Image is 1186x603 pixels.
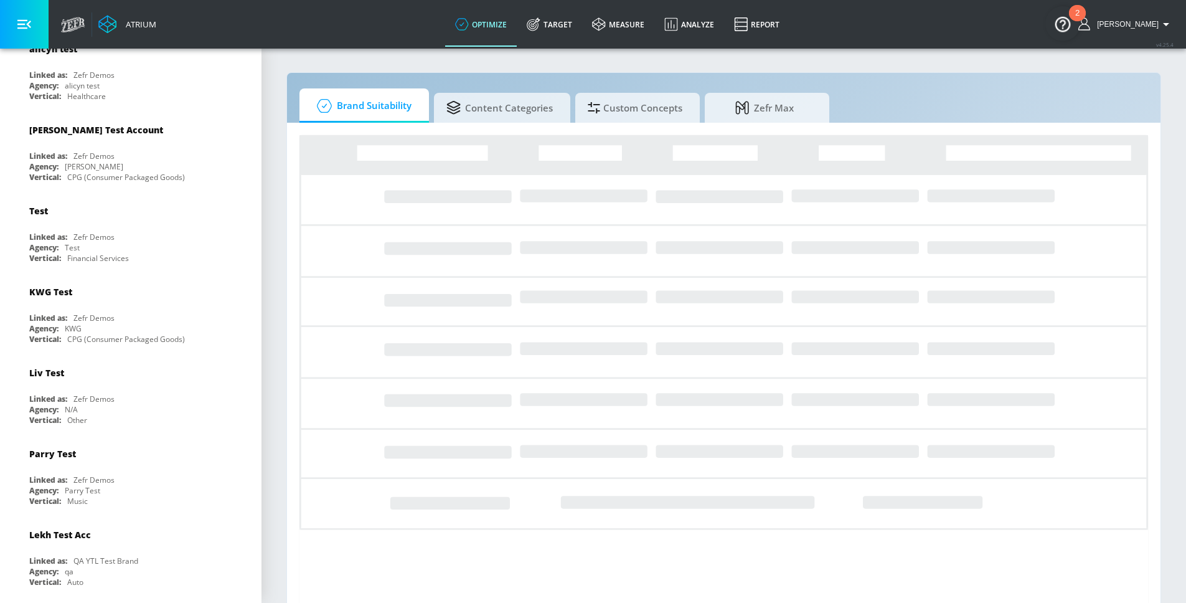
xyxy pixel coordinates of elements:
a: optimize [445,2,517,47]
div: Agency: [29,404,59,415]
div: Vertical: [29,577,61,587]
div: alicyn test [65,80,100,91]
div: Lekh Test AccLinked as:QA YTL Test BrandAgency:qaVertical:Auto [20,520,242,591]
div: Auto [67,577,83,587]
div: [PERSON_NAME] [65,161,123,172]
div: 2 [1075,13,1080,29]
button: [PERSON_NAME] [1078,17,1174,32]
div: Vertical: [29,172,61,183]
span: Content Categories [446,93,553,123]
a: Atrium [98,15,156,34]
div: Linked as: [29,313,67,323]
div: Music [67,496,88,506]
div: alicyn testLinked as:Zefr DemosAgency:alicyn testVertical:Healthcare [20,34,242,105]
div: Liv TestLinked as:Zefr DemosAgency:N/AVertical:Other [20,358,242,429]
div: [PERSON_NAME] Test AccountLinked as:Zefr DemosAgency:[PERSON_NAME]Vertical:CPG (Consumer Packaged... [20,115,242,186]
div: Test [29,205,48,217]
div: CPG (Consumer Packaged Goods) [67,172,185,183]
div: Liv Test [29,367,64,379]
div: QA YTL Test Brand [73,556,138,566]
a: Analyze [654,2,724,47]
div: Agency: [29,80,59,91]
div: Healthcare [67,91,106,102]
div: Financial Services [67,253,129,264]
div: Vertical: [29,415,61,425]
span: Custom Concepts [588,93,682,123]
span: v 4.25.4 [1156,41,1174,48]
div: Vertical: [29,253,61,264]
div: Agency: [29,161,59,172]
div: Linked as: [29,70,67,80]
div: KWG [65,323,82,334]
span: Brand Suitability [312,91,412,121]
div: KWG TestLinked as:Zefr DemosAgency:KWGVertical:CPG (Consumer Packaged Goods) [20,277,242,348]
div: Zefr Demos [73,313,115,323]
div: Vertical: [29,496,61,506]
div: Linked as: [29,556,67,566]
div: qa [65,566,73,577]
div: Parry Test [65,485,100,496]
div: Agency: [29,485,59,496]
div: Vertical: [29,334,61,344]
div: Agency: [29,323,59,334]
div: Linked as: [29,232,67,242]
div: Lekh Test Acc [29,529,91,541]
div: Test [65,242,80,253]
div: Zefr Demos [73,475,115,485]
div: Parry TestLinked as:Zefr DemosAgency:Parry TestVertical:Music [20,439,242,510]
div: TestLinked as:Zefr DemosAgency:TestVertical:Financial Services [20,196,242,267]
div: Linked as: [29,394,67,404]
span: Zefr Max [717,93,812,123]
div: Zefr Demos [73,70,115,80]
div: [PERSON_NAME] Test Account [29,124,163,136]
div: Zefr Demos [73,151,115,161]
div: Other [67,415,87,425]
div: Zefr Demos [73,232,115,242]
button: Open Resource Center, 2 new notifications [1045,6,1080,41]
a: Target [517,2,582,47]
a: Report [724,2,789,47]
a: measure [582,2,654,47]
div: Linked as: [29,475,67,485]
div: Agency: [29,242,59,253]
div: Vertical: [29,91,61,102]
span: login as: victor.avalos@zefr.com [1092,20,1159,29]
div: alicyn test [29,43,77,55]
div: Zefr Demos [73,394,115,404]
div: N/A [65,404,78,415]
div: Linked as: [29,151,67,161]
div: KWG Test [29,286,72,298]
div: Parry Test [29,448,76,460]
div: CPG (Consumer Packaged Goods) [67,334,185,344]
div: Atrium [121,19,156,30]
div: Agency: [29,566,59,577]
